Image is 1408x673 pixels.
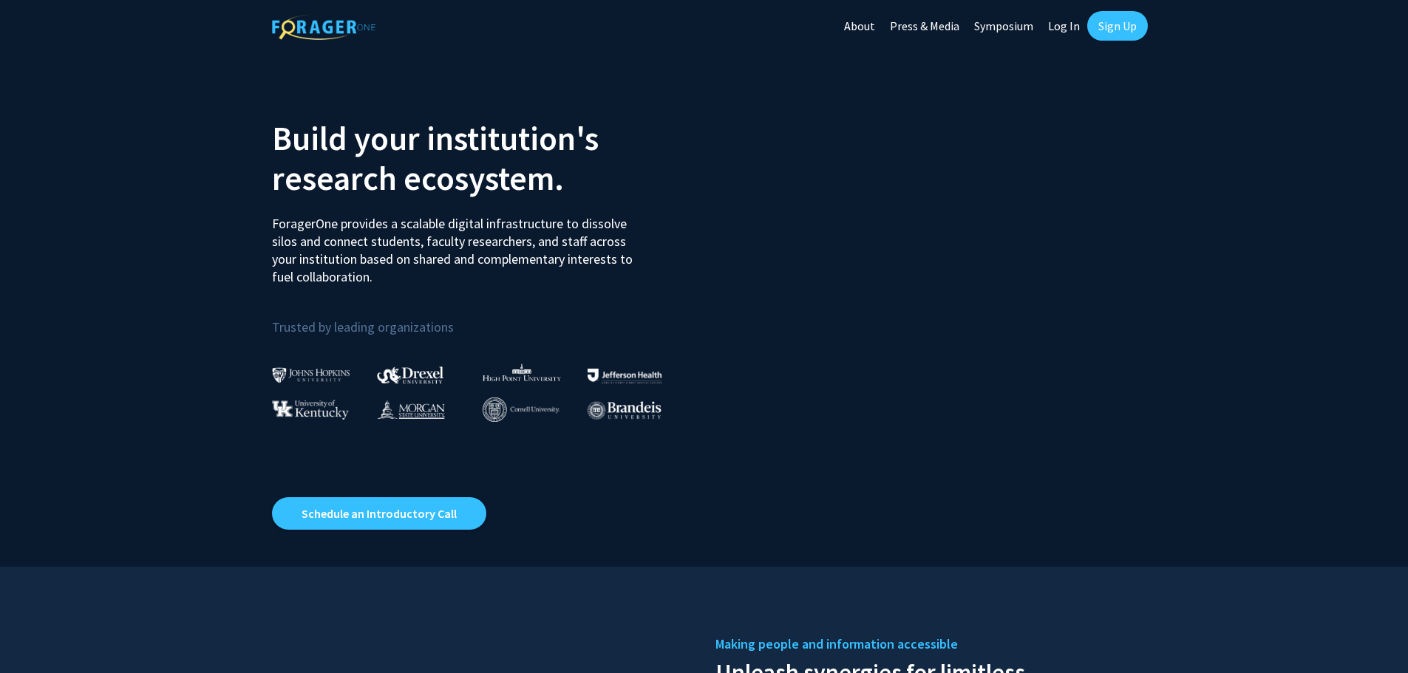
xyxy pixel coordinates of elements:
[272,367,350,383] img: Johns Hopkins University
[483,363,561,381] img: High Point University
[715,633,1137,655] h5: Making people and information accessible
[377,400,445,419] img: Morgan State University
[272,400,349,420] img: University of Kentucky
[272,14,375,40] img: ForagerOne Logo
[1087,11,1148,41] a: Sign Up
[588,401,662,420] img: Brandeis University
[272,298,693,338] p: Trusted by leading organizations
[272,118,693,198] h2: Build your institution's research ecosystem.
[272,497,486,530] a: Opens in a new tab
[272,204,643,286] p: ForagerOne provides a scalable digital infrastructure to dissolve silos and connect students, fac...
[588,369,662,383] img: Thomas Jefferson University
[483,397,560,422] img: Cornell University
[377,366,443,383] img: Drexel University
